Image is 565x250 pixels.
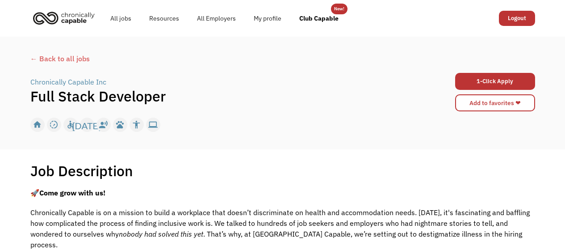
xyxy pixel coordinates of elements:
div: slow_motion_video [49,118,59,131]
a: All jobs [101,4,140,33]
div: New! [334,4,344,14]
input: 1-Click Apply [455,73,535,90]
img: Chronically Capable logo [30,8,97,28]
a: Add to favorites ❤ [455,94,535,111]
a: ← Back to all jobs [30,53,535,64]
p: 🚀 [30,187,535,198]
div: home [33,118,42,131]
h1: Full Stack Developer [30,87,409,105]
div: pets [115,118,125,131]
div: accessible [66,118,75,131]
em: nobody had solved this yet [119,229,203,238]
div: computer [148,118,158,131]
a: Chronically Capable Inc [30,76,109,87]
form: 1-Click Apply Form [455,71,535,90]
h1: Job Description [30,162,133,180]
div: accessibility [132,118,141,131]
a: All Employers [188,4,245,33]
a: Logout [499,11,535,26]
div: record_voice_over [99,118,108,131]
a: Club Capable [290,4,347,33]
a: My profile [245,4,290,33]
div: Chronically Capable Inc [30,76,106,87]
strong: Come grow with us! [39,188,105,197]
div: [DATE] [72,118,101,131]
a: home [30,8,101,28]
p: Chronically Capable is on a mission to build a workplace that doesn’t discriminate on health and ... [30,207,535,250]
a: Resources [140,4,188,33]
